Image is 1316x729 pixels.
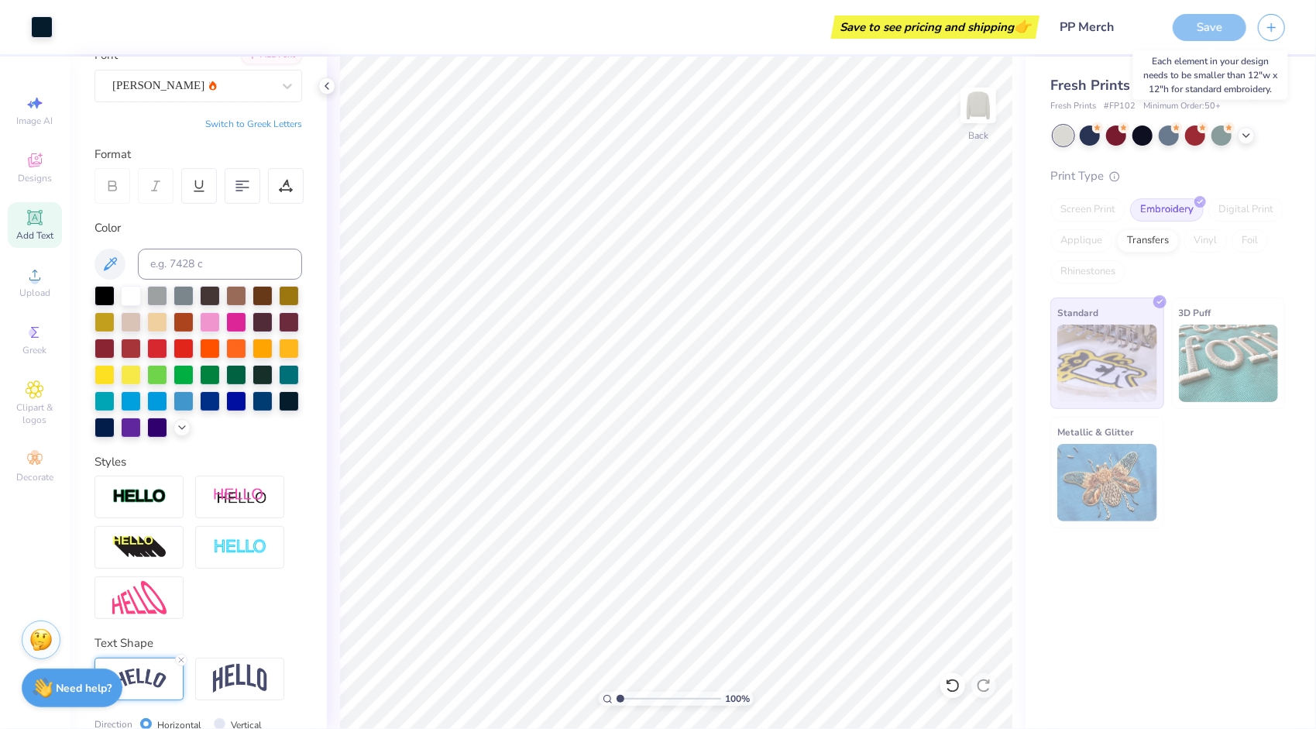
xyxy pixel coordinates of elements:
[23,344,47,356] span: Greek
[112,535,167,560] img: 3d Illusion
[1130,198,1204,222] div: Embroidery
[16,471,53,483] span: Decorate
[1179,325,1279,402] img: 3D Puff
[1014,17,1031,36] span: 👉
[18,172,52,184] span: Designs
[19,287,50,299] span: Upload
[1057,325,1157,402] img: Standard
[8,401,62,426] span: Clipart & logos
[17,115,53,127] span: Image AI
[213,538,267,556] img: Negative Space
[213,664,267,693] img: Arch
[16,229,53,242] span: Add Text
[1050,76,1239,95] span: Fresh Prints Retro Crewneck
[112,581,167,614] img: Free Distort
[205,118,302,130] button: Switch to Greek Letters
[112,669,167,689] img: Arc
[963,90,994,121] img: Back
[94,219,302,237] div: Color
[1057,424,1134,440] span: Metallic & Glitter
[1057,304,1098,321] span: Standard
[835,15,1036,39] div: Save to see pricing and shipping
[94,634,302,652] div: Text Shape
[57,681,112,696] strong: Need help?
[1057,444,1157,521] img: Metallic & Glitter
[1133,50,1288,100] div: Each element in your design needs to be smaller than 12"w x 12"h for standard embroidery.
[1184,229,1227,253] div: Vinyl
[968,129,988,143] div: Back
[1050,198,1125,222] div: Screen Print
[112,488,167,506] img: Stroke
[1208,198,1283,222] div: Digital Print
[1104,100,1136,113] span: # FP102
[213,487,267,507] img: Shadow
[725,692,750,706] span: 100 %
[138,249,302,280] input: e.g. 7428 c
[94,453,302,471] div: Styles
[1047,12,1161,43] input: Untitled Design
[1117,229,1179,253] div: Transfers
[1050,100,1096,113] span: Fresh Prints
[1232,229,1268,253] div: Foil
[1050,260,1125,284] div: Rhinestones
[1050,167,1285,185] div: Print Type
[1050,229,1112,253] div: Applique
[1143,100,1221,113] span: Minimum Order: 50 +
[1179,304,1211,321] span: 3D Puff
[94,146,304,163] div: Format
